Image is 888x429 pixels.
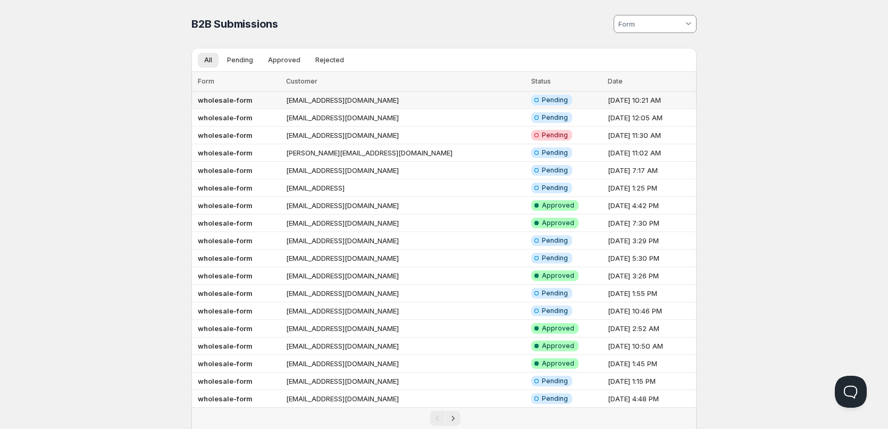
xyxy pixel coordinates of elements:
td: [EMAIL_ADDRESS][DOMAIN_NAME] [283,390,529,408]
td: [EMAIL_ADDRESS][DOMAIN_NAME] [283,197,529,214]
span: Rejected [315,56,344,64]
b: wholesale-form [198,236,253,245]
td: [DATE] 1:45 PM [605,355,697,373]
td: [EMAIL_ADDRESS][DOMAIN_NAME] [283,337,529,355]
b: wholesale-form [198,254,253,262]
span: Status [531,77,551,85]
td: [EMAIL_ADDRESS][DOMAIN_NAME] [283,232,529,250]
span: Pending [542,394,568,403]
td: [DATE] 2:52 AM [605,320,697,337]
td: [EMAIL_ADDRESS][DOMAIN_NAME] [283,214,529,232]
b: wholesale-form [198,96,253,104]
td: [DATE] 10:50 AM [605,337,697,355]
span: Date [608,77,623,85]
b: wholesale-form [198,289,253,298]
span: Pending [542,166,568,175]
td: [DATE] 7:17 AM [605,162,697,179]
td: [DATE] 11:30 AM [605,127,697,144]
td: [DATE] 10:21 AM [605,92,697,109]
span: B2B Submissions [191,18,278,30]
b: wholesale-form [198,184,253,192]
b: wholesale-form [198,324,253,333]
span: Pending [542,148,568,157]
td: [DATE] 12:05 AM [605,109,697,127]
b: wholesale-form [198,113,253,122]
span: Pending [542,131,568,139]
b: wholesale-form [198,394,253,403]
span: Pending [542,96,568,104]
td: [DATE] 4:42 PM [605,197,697,214]
b: wholesale-form [198,377,253,385]
span: Approved [542,219,574,227]
span: Approved [542,342,574,350]
td: [DATE] 10:46 PM [605,302,697,320]
td: [DATE] 1:55 PM [605,285,697,302]
span: Approved [542,271,574,280]
td: [EMAIL_ADDRESS][DOMAIN_NAME] [283,285,529,302]
td: [DATE] 1:25 PM [605,179,697,197]
td: [DATE] 11:02 AM [605,144,697,162]
span: Approved [268,56,300,64]
td: [EMAIL_ADDRESS][DOMAIN_NAME] [283,250,529,267]
span: All [204,56,212,64]
span: Pending [542,113,568,122]
b: wholesale-form [198,131,253,139]
b: wholesale-form [198,307,253,315]
span: Approved [542,324,574,333]
td: [EMAIL_ADDRESS][DOMAIN_NAME] [283,320,529,337]
td: [EMAIL_ADDRESS][DOMAIN_NAME] [283,373,529,390]
td: [EMAIL_ADDRESS][DOMAIN_NAME] [283,109,529,127]
b: wholesale-form [198,271,253,280]
td: [DATE] 3:26 PM [605,267,697,285]
td: [DATE] 1:15 PM [605,373,697,390]
span: Form [198,77,214,85]
td: [DATE] 5:30 PM [605,250,697,267]
span: Pending [542,289,568,298]
b: wholesale-form [198,166,253,175]
td: [EMAIL_ADDRESS][DOMAIN_NAME] [283,302,529,320]
span: Approved [542,359,574,368]
b: wholesale-form [198,201,253,210]
td: [DATE] 4:48 PM [605,390,697,408]
span: Pending [542,307,568,315]
nav: Pagination [191,407,697,429]
iframe: Help Scout Beacon - Open [835,376,867,408]
td: [DATE] 7:30 PM [605,214,697,232]
span: Approved [542,201,574,210]
span: Customer [286,77,317,85]
td: [EMAIL_ADDRESS][DOMAIN_NAME] [283,267,529,285]
b: wholesale-form [198,342,253,350]
b: wholesale-form [198,219,253,227]
span: Pending [227,56,253,64]
span: Pending [542,236,568,245]
button: Next [446,411,460,426]
td: [EMAIL_ADDRESS][DOMAIN_NAME] [283,162,529,179]
td: [EMAIL_ADDRESS][DOMAIN_NAME] [283,92,529,109]
span: Pending [542,254,568,262]
span: Pending [542,184,568,192]
td: [PERSON_NAME][EMAIL_ADDRESS][DOMAIN_NAME] [283,144,529,162]
b: wholesale-form [198,148,253,157]
b: wholesale-form [198,359,253,368]
td: [EMAIL_ADDRESS][DOMAIN_NAME] [283,127,529,144]
td: [DATE] 3:29 PM [605,232,697,250]
td: [EMAIL_ADDRESS] [283,179,529,197]
td: [EMAIL_ADDRESS][DOMAIN_NAME] [283,355,529,373]
span: Pending [542,377,568,385]
input: Form [617,15,683,32]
